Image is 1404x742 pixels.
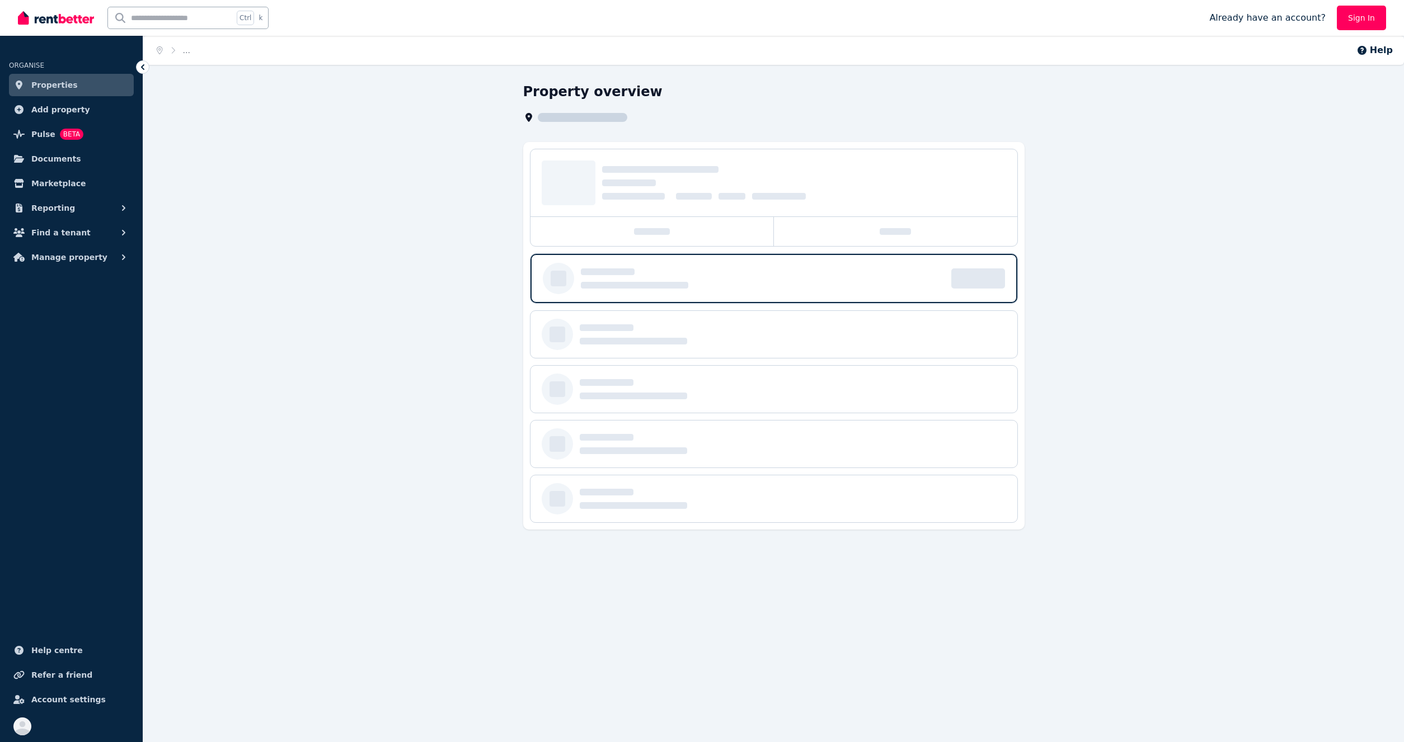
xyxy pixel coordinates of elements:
span: Manage property [31,251,107,264]
a: Documents [9,148,134,170]
span: Add property [31,103,90,116]
span: BETA [60,129,83,140]
span: Pulse [31,127,55,141]
img: RentBetter [18,10,94,26]
span: Properties [31,78,78,92]
button: Find a tenant [9,221,134,244]
span: Account settings [31,693,106,706]
span: Marketplace [31,177,86,190]
span: Already have an account? [1209,11,1326,25]
span: Ctrl [237,11,254,25]
a: Refer a friend [9,664,134,686]
a: Help centre [9,639,134,661]
button: Help [1356,44,1393,57]
nav: Breadcrumb [143,36,204,65]
a: Add property [9,98,134,121]
button: Reporting [9,197,134,219]
span: Refer a friend [31,668,92,682]
h1: Property overview [523,83,663,101]
a: PulseBETA [9,123,134,145]
button: Manage property [9,246,134,268]
span: k [259,13,262,22]
a: Marketplace [9,172,134,195]
a: Sign In [1337,6,1386,30]
span: Documents [31,152,81,166]
span: Help centre [31,644,83,657]
span: ORGANISE [9,62,44,69]
a: Properties [9,74,134,96]
a: Account settings [9,688,134,711]
span: Find a tenant [31,226,91,239]
span: ... [183,46,190,55]
span: Reporting [31,201,75,215]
